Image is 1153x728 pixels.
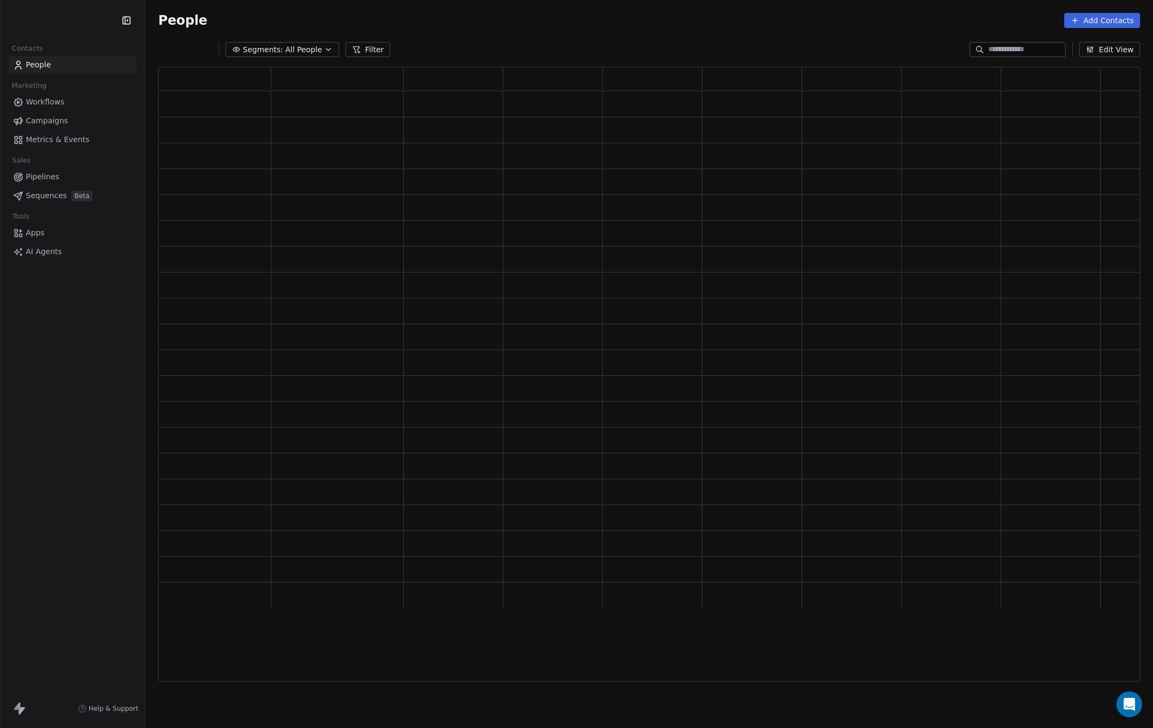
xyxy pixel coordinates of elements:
[9,131,136,149] a: Metrics & Events
[26,59,51,71] span: People
[1079,42,1140,57] button: Edit View
[26,115,68,127] span: Campaigns
[9,224,136,242] a: Apps
[1116,691,1142,717] div: Open Intercom Messenger
[26,171,59,183] span: Pipelines
[9,56,136,74] a: People
[26,96,65,108] span: Workflows
[7,40,47,57] span: Contacts
[243,44,283,55] span: Segments:
[8,152,36,169] span: Sales
[9,168,136,186] a: Pipelines
[26,246,62,257] span: AI Agents
[78,704,138,713] a: Help & Support
[26,134,89,145] span: Metrics & Events
[71,191,93,201] span: Beta
[1064,13,1140,28] button: Add Contacts
[9,93,136,111] a: Workflows
[346,42,390,57] button: Filter
[158,12,207,29] span: People
[89,704,138,713] span: Help & Support
[7,78,51,94] span: Marketing
[26,227,45,239] span: Apps
[9,187,136,205] a: SequencesBeta
[285,44,322,55] span: All People
[26,190,67,201] span: Sequences
[8,208,34,225] span: Tools
[9,112,136,130] a: Campaigns
[9,243,136,261] a: AI Agents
